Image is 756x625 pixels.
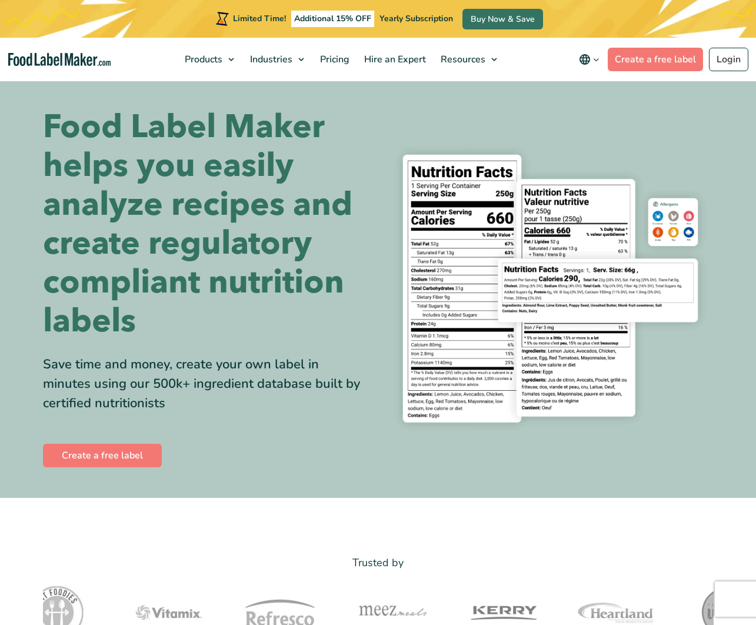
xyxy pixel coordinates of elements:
span: Resources [437,53,487,66]
span: Hire an Expert [361,53,427,66]
p: Trusted by [43,554,714,571]
a: Pricing [313,38,354,81]
div: Save time and money, create your own label in minutes using our 500k+ ingredient database built b... [43,355,369,413]
span: Additional 15% OFF [291,11,374,27]
span: Limited Time! [233,13,286,24]
a: Buy Now & Save [462,9,543,29]
a: Hire an Expert [357,38,431,81]
a: Create a free label [43,444,162,467]
span: Industries [247,53,294,66]
a: Industries [243,38,310,81]
a: Login [709,48,748,71]
a: Products [178,38,240,81]
span: Yearly Subscription [379,13,453,24]
h1: Food Label Maker helps you easily analyze recipes and create regulatory compliant nutrition labels [43,108,369,341]
a: Resources [434,38,503,81]
span: Pricing [317,53,351,66]
span: Products [181,53,224,66]
a: Create a free label [608,48,703,71]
